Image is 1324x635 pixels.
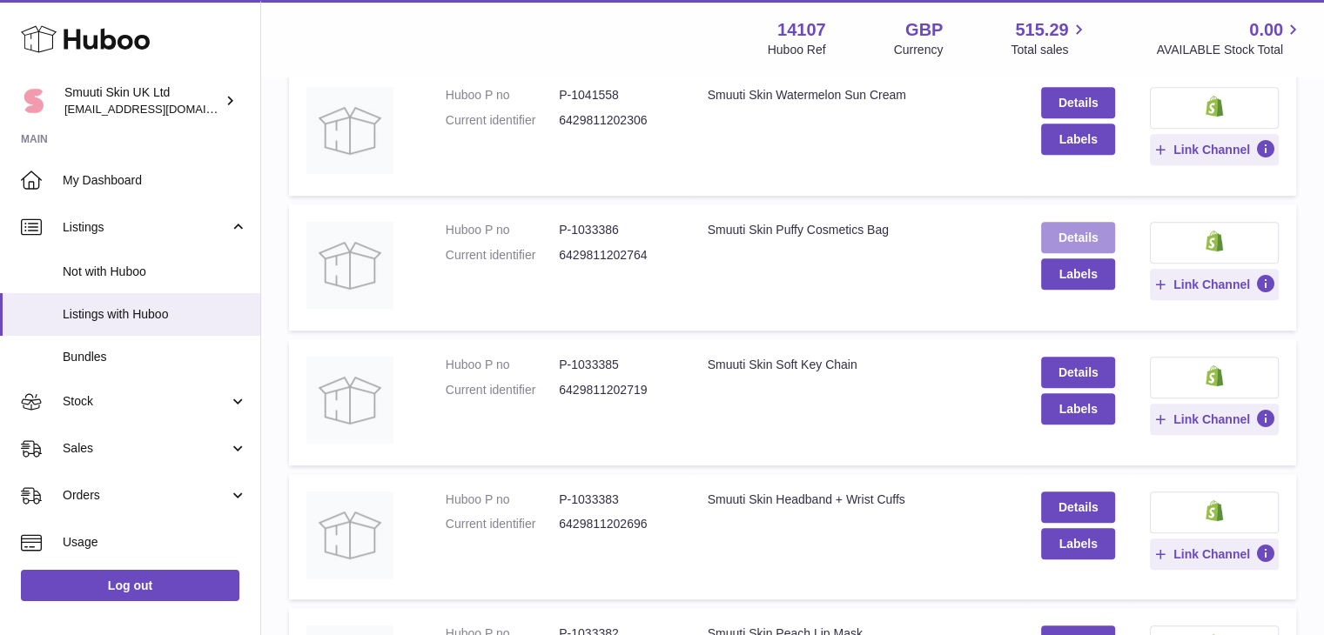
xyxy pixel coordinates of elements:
span: AVAILABLE Stock Total [1156,42,1303,58]
button: Labels [1041,124,1114,155]
div: Smuuti Skin Headband + Wrist Cuffs [708,491,1007,508]
dt: Current identifier [446,516,559,532]
img: shopify-small.png [1206,365,1224,386]
button: Link Channel [1150,538,1279,570]
span: [EMAIL_ADDRESS][DOMAIN_NAME] [64,102,256,116]
div: Smuuti Skin Puffy Cosmetics Bag [708,222,1007,238]
a: Details [1041,222,1114,253]
img: Paivi.korvela@gmail.com [21,88,47,114]
img: shopify-small.png [1206,231,1224,251]
dd: 6429811202696 [559,516,672,532]
span: My Dashboard [63,172,247,189]
img: Smuuti Skin Watermelon Sun Cream [306,87,393,174]
div: Huboo Ref [768,42,826,58]
span: Link Channel [1173,142,1250,157]
a: Details [1041,491,1114,523]
button: Link Channel [1150,269,1279,300]
button: Labels [1041,528,1114,559]
strong: 14107 [777,18,826,42]
div: Currency [894,42,944,58]
dt: Current identifier [446,247,559,264]
strong: GBP [905,18,943,42]
a: Details [1041,357,1114,388]
dt: Huboo P no [446,222,559,238]
button: Link Channel [1150,134,1279,165]
span: Link Channel [1173,277,1250,292]
span: Bundles [63,349,247,365]
span: Listings with Huboo [63,306,247,323]
dd: P-1041558 [559,87,672,104]
span: 0.00 [1249,18,1283,42]
dd: P-1033383 [559,491,672,508]
dt: Huboo P no [446,87,559,104]
div: Smuuti Skin Soft Key Chain [708,357,1007,373]
img: Smuuti Skin Puffy Cosmetics Bag [306,222,393,309]
dt: Current identifier [446,112,559,129]
dt: Current identifier [446,382,559,398]
a: Log out [21,570,239,601]
span: Not with Huboo [63,264,247,280]
img: Smuuti Skin Headband + Wrist Cuffs [306,491,393,578]
span: Listings [63,219,229,236]
img: shopify-small.png [1206,500,1224,521]
span: Total sales [1011,42,1088,58]
span: Link Channel [1173,411,1250,427]
button: Labels [1041,393,1114,424]
div: Smuuti Skin UK Ltd [64,84,221,117]
span: Sales [63,440,229,457]
a: 0.00 AVAILABLE Stock Total [1156,18,1303,58]
dd: P-1033385 [559,357,672,373]
span: Orders [63,487,229,504]
dt: Huboo P no [446,357,559,373]
dd: 6429811202306 [559,112,672,129]
button: Link Channel [1150,404,1279,435]
a: 515.29 Total sales [1011,18,1088,58]
span: 515.29 [1015,18,1068,42]
dd: P-1033386 [559,222,672,238]
dd: 6429811202719 [559,382,672,398]
a: Details [1041,87,1114,118]
dt: Huboo P no [446,491,559,508]
button: Labels [1041,258,1114,290]
span: Stock [63,393,229,410]
span: Link Channel [1173,546,1250,562]
span: Usage [63,534,247,551]
dd: 6429811202764 [559,247,672,264]
div: Smuuti Skin Watermelon Sun Cream [708,87,1007,104]
img: shopify-small.png [1206,96,1224,117]
img: Smuuti Skin Soft Key Chain [306,357,393,444]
